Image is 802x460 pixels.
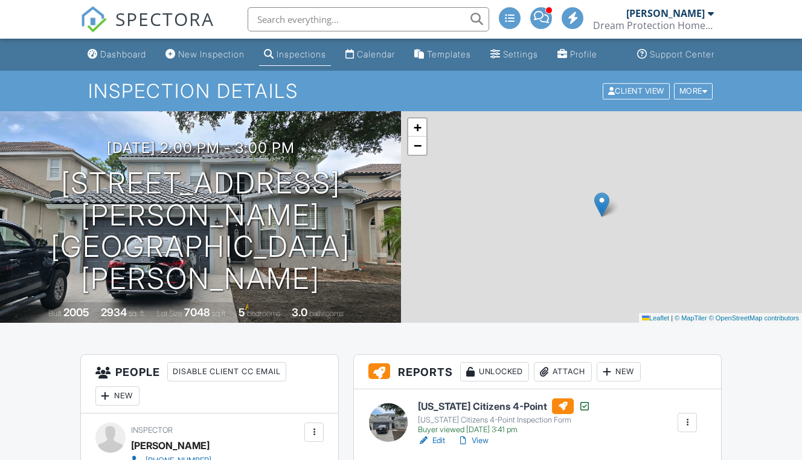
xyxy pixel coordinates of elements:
div: Calendar [357,49,395,59]
span: Lot Size [157,309,182,318]
h1: Inspection Details [88,80,714,102]
div: Client View [603,83,670,99]
div: [PERSON_NAME] [626,7,705,19]
h3: [DATE] 2:00 pm - 3:00 pm [107,140,295,156]
span: + [414,120,422,135]
a: Settings [486,44,543,66]
img: The Best Home Inspection Software - Spectora [80,6,107,33]
div: Unlocked [460,362,529,381]
a: Client View [601,86,673,95]
span: Built [48,309,62,318]
div: 5 [239,306,245,319]
a: Leaflet [642,314,669,322]
a: Support Center [632,44,719,66]
a: © MapTiler [675,314,707,322]
div: New Inspection [178,49,245,59]
span: − [414,138,422,153]
a: New Inspection [161,44,249,66]
h6: [US_STATE] Citizens 4-Point [418,398,591,414]
div: Buyer viewed [DATE] 3:41 pm [418,425,591,435]
div: Settings [503,49,538,59]
div: Inspections [277,49,326,59]
a: Edit [418,435,445,447]
span: SPECTORA [115,6,214,31]
h1: [STREET_ADDRESS][PERSON_NAME] [GEOGRAPHIC_DATA][PERSON_NAME] [19,167,382,295]
div: Templates [427,49,471,59]
span: Inspector [131,426,173,435]
h3: Reports [354,355,721,389]
div: 2934 [101,306,127,319]
a: [US_STATE] Citizens 4-Point [US_STATE] Citizens 4-Point Inspection Form Buyer viewed [DATE] 3:41 pm [418,398,591,435]
div: New [95,386,140,406]
a: SPECTORA [80,16,214,42]
div: Dashboard [100,49,146,59]
div: Support Center [650,49,714,59]
a: Calendar [341,44,400,66]
div: Profile [570,49,597,59]
div: 3.0 [292,306,307,319]
span: sq.ft. [212,309,227,318]
input: Search everything... [248,7,489,31]
div: New [597,362,641,381]
h3: People [81,355,339,413]
span: | [671,314,673,322]
img: Marker [594,192,609,217]
div: [PERSON_NAME] [131,436,210,455]
div: [US_STATE] Citizens 4-Point Inspection Form [418,415,591,425]
div: Disable Client CC Email [167,362,286,381]
a: © OpenStreetMap contributors [709,314,799,322]
div: More [674,83,713,99]
a: Zoom in [408,118,426,137]
a: Inspections [259,44,331,66]
div: Dream Protection Home Inspection LLC [593,19,714,31]
div: 2005 [63,306,89,319]
a: Templates [409,44,476,66]
a: Profile [553,44,602,66]
span: sq. ft. [129,309,146,318]
div: 7048 [184,306,210,319]
span: bathrooms [309,309,344,318]
a: View [457,435,489,447]
a: Zoom out [408,137,426,155]
span: bedrooms [247,309,280,318]
div: Attach [534,362,592,381]
a: Dashboard [83,44,151,66]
